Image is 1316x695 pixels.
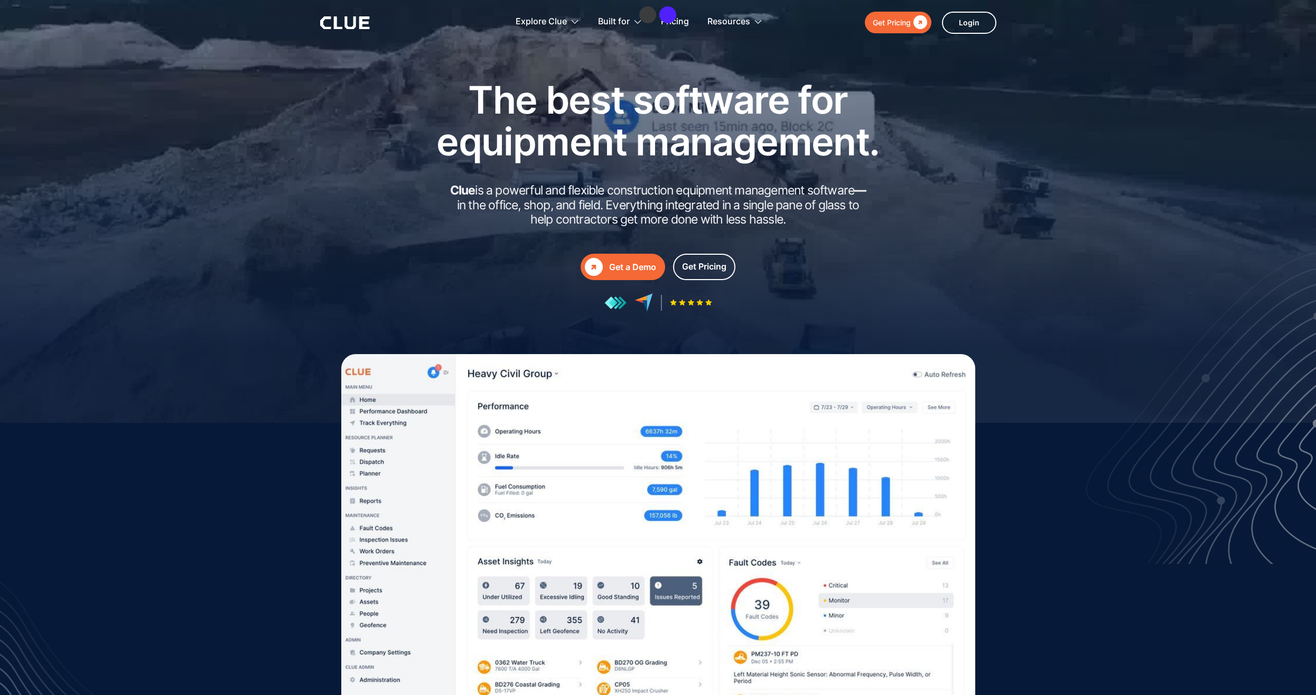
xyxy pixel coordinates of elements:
[609,261,656,274] div: Get a Demo
[707,5,763,39] div: Resources
[585,258,603,276] div: 
[661,5,689,39] a: Pricing
[682,260,726,273] div: Get Pricing
[673,254,735,280] a: Get Pricing
[873,16,911,29] div: Get Pricing
[670,299,712,306] img: Five-star rating icon
[854,183,866,198] strong: —
[1082,251,1316,564] img: Design for fleet management software
[516,5,580,39] div: Explore Clue
[598,5,642,39] div: Built for
[516,5,567,39] div: Explore Clue
[450,183,475,198] strong: Clue
[581,254,665,280] a: Get a Demo
[865,12,931,33] a: Get Pricing
[634,293,653,312] img: reviews at capterra
[707,5,750,39] div: Resources
[598,5,630,39] div: Built for
[604,296,627,310] img: reviews at getapp
[911,16,927,29] div: 
[421,79,896,162] h1: The best software for equipment management.
[447,183,870,227] h2: is a powerful and flexible construction equipment management software in the office, shop, and fi...
[942,12,996,34] a: Login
